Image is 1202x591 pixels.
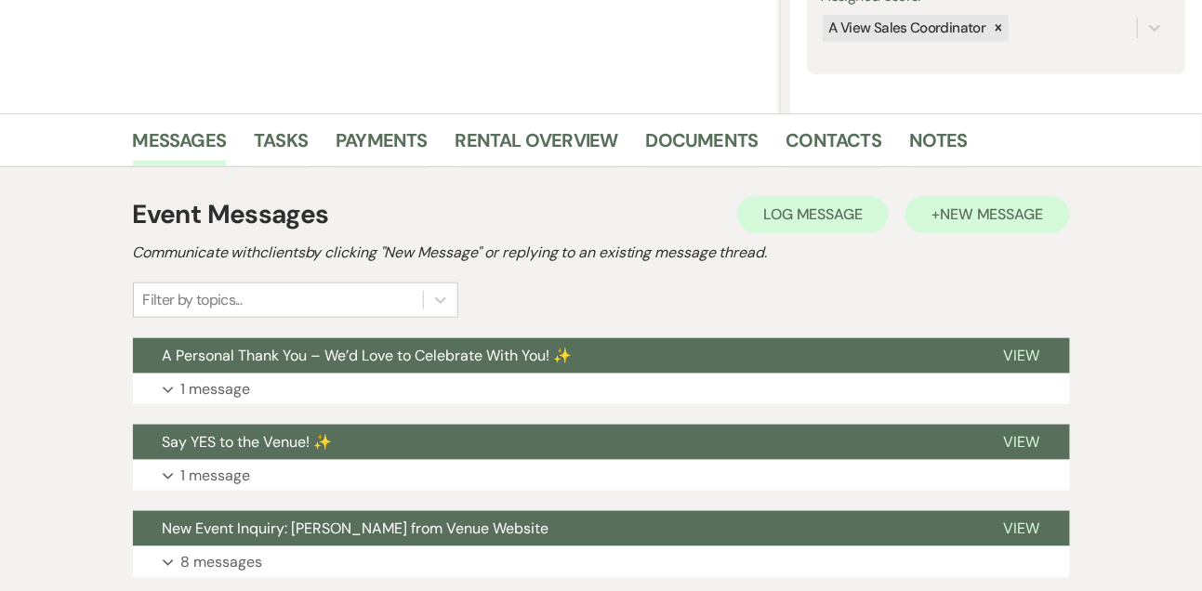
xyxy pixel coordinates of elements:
button: A Personal Thank You – We’d Love to Celebrate With You! ✨ [133,338,974,374]
span: View [1004,432,1040,452]
div: Filter by topics... [143,289,243,311]
button: View [974,511,1070,546]
a: Rental Overview [456,125,618,166]
a: Notes [909,125,968,166]
span: New Event Inquiry: [PERSON_NAME] from Venue Website [163,519,549,538]
button: 1 message [133,460,1070,492]
span: View [1004,346,1040,365]
span: Log Message [763,204,863,224]
button: 1 message [133,374,1070,405]
a: Documents [646,125,759,166]
button: +New Message [905,196,1069,233]
a: Contacts [786,125,882,166]
button: 8 messages [133,546,1070,578]
p: 8 messages [181,550,263,574]
button: Log Message [737,196,889,233]
p: 1 message [181,464,251,488]
a: Payments [336,125,428,166]
h2: Communicate with clients by clicking "New Message" or replying to an existing message thread. [133,242,1070,264]
span: New Message [940,204,1043,224]
a: Tasks [254,125,308,166]
div: A View Sales Coordinator [823,15,988,42]
span: View [1004,519,1040,538]
button: View [974,425,1070,460]
button: View [974,338,1070,374]
h1: Event Messages [133,195,329,234]
button: New Event Inquiry: [PERSON_NAME] from Venue Website [133,511,974,546]
p: 1 message [181,377,251,401]
span: Say YES to the Venue! ✨ [163,432,333,452]
button: Say YES to the Venue! ✨ [133,425,974,460]
span: A Personal Thank You – We’d Love to Celebrate With You! ✨ [163,346,573,365]
a: Messages [133,125,227,166]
